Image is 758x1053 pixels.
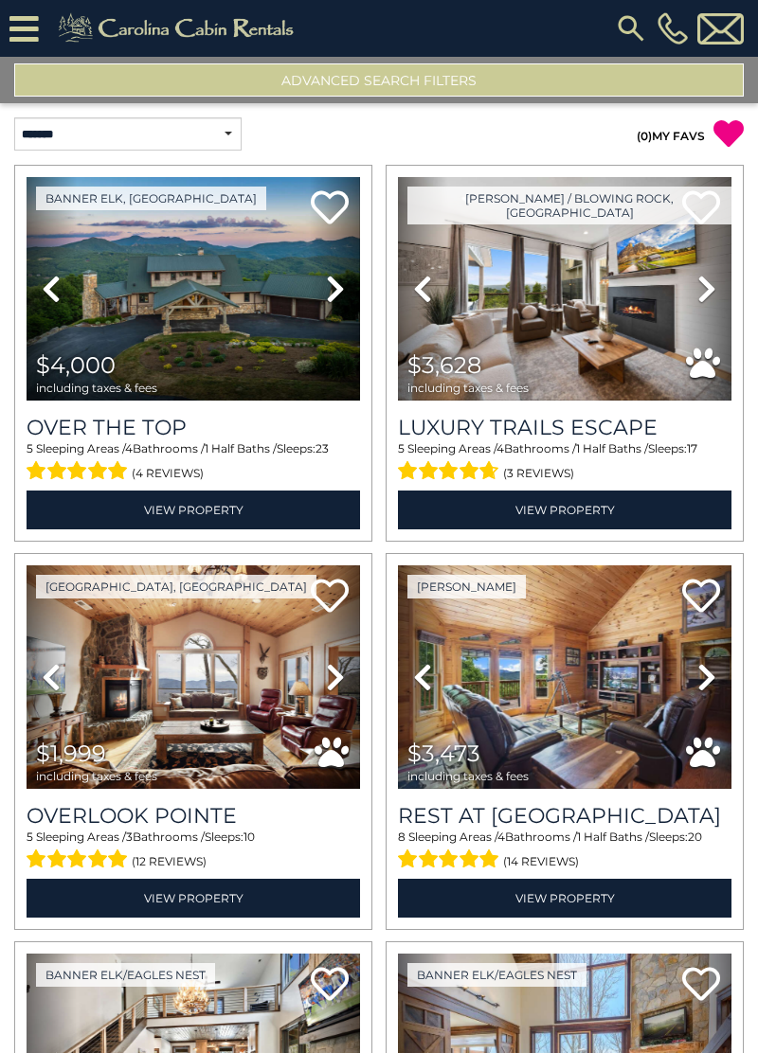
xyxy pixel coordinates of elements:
img: thumbnail_163477009.jpeg [27,565,360,789]
a: [GEOGRAPHIC_DATA], [GEOGRAPHIC_DATA] [36,575,316,598]
span: (12 reviews) [132,849,207,874]
a: (0)MY FAVS [637,129,705,143]
img: thumbnail_167153549.jpeg [27,177,360,401]
a: [PERSON_NAME] / Blowing Rock, [GEOGRAPHIC_DATA] [407,187,731,224]
span: $3,628 [407,351,481,379]
a: Add to favorites [311,577,349,617]
button: Advanced Search Filters [14,63,744,97]
span: 1 Half Baths / [576,441,648,455]
a: View Property [398,879,731,918]
a: Over The Top [27,415,360,440]
span: 20 [688,830,702,844]
span: 4 [496,441,504,455]
div: Sleeping Areas / Bathrooms / Sleeps: [398,440,731,486]
span: $3,473 [407,740,480,767]
img: search-regular.svg [614,11,648,45]
span: including taxes & fees [407,770,529,782]
a: Overlook Pointe [27,803,360,829]
span: 17 [687,441,697,455]
span: 8 [398,830,406,844]
span: 0 [641,129,648,143]
span: ( ) [637,129,652,143]
img: Khaki-logo.png [48,9,310,47]
div: Sleeping Areas / Bathrooms / Sleeps: [27,829,360,874]
span: 3 [126,830,133,844]
img: thumbnail_168695581.jpeg [398,177,731,401]
span: $1,999 [36,740,106,767]
span: (4 reviews) [132,461,204,486]
span: 5 [27,441,33,455]
span: 5 [398,441,405,455]
a: Banner Elk/Eagles Nest [36,963,215,987]
span: including taxes & fees [36,770,157,782]
span: (14 reviews) [503,849,579,874]
a: View Property [27,491,360,529]
span: including taxes & fees [407,382,529,394]
span: 23 [316,441,329,455]
h3: Rest at Mountain Crest [398,803,731,829]
a: Add to favorites [311,965,349,1006]
span: (3 reviews) [503,461,574,486]
span: 1 Half Baths / [577,830,649,844]
div: Sleeping Areas / Bathrooms / Sleeps: [27,440,360,486]
a: Add to favorites [682,577,720,617]
a: Rest at [GEOGRAPHIC_DATA] [398,803,731,829]
a: Banner Elk/Eagles Nest [407,963,587,987]
span: 5 [27,830,33,844]
span: including taxes & fees [36,382,157,394]
span: 4 [497,830,505,844]
a: Add to favorites [311,188,349,229]
span: 4 [125,441,133,455]
a: [PERSON_NAME] [407,575,526,598]
a: Banner Elk, [GEOGRAPHIC_DATA] [36,187,266,210]
span: 10 [244,830,255,844]
a: View Property [398,491,731,529]
a: View Property [27,879,360,918]
span: $4,000 [36,351,116,379]
a: Luxury Trails Escape [398,415,731,440]
span: 1 Half Baths / [205,441,277,455]
a: [PHONE_NUMBER] [653,12,693,45]
a: Add to favorites [682,965,720,1006]
div: Sleeping Areas / Bathrooms / Sleeps: [398,829,731,874]
img: thumbnail_164747674.jpeg [398,565,731,789]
